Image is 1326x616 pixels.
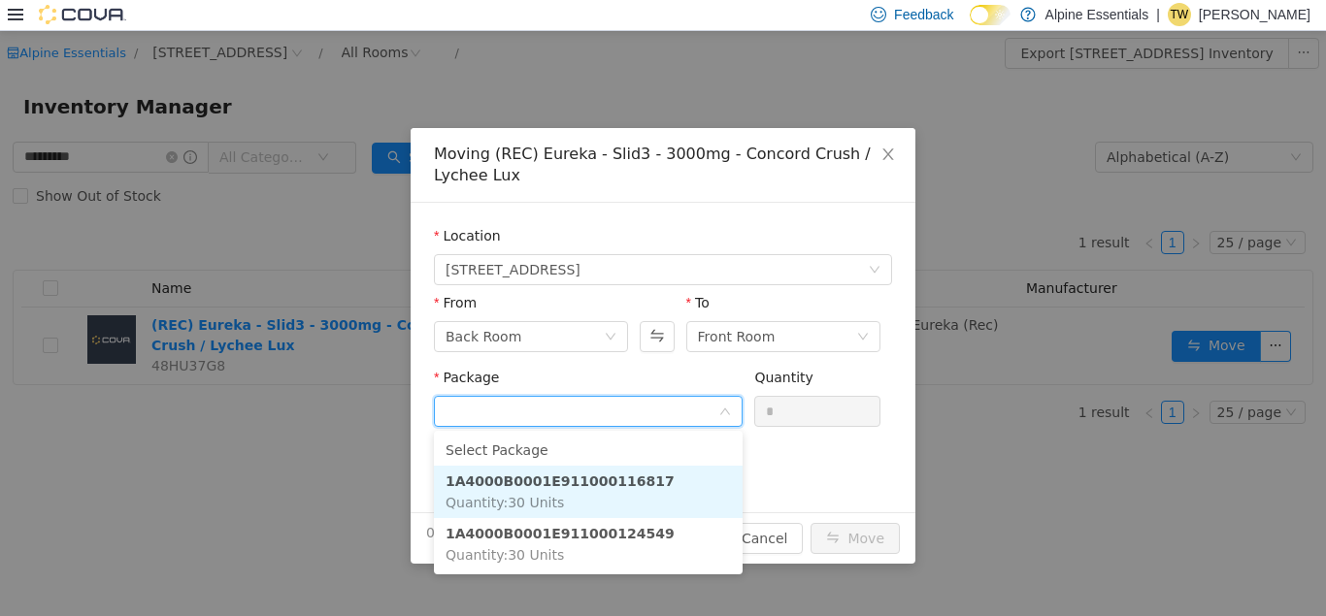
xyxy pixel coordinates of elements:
i: icon: down [719,374,731,388]
label: Quantity [754,339,813,354]
input: Quantity [755,366,879,395]
button: Cancel [726,492,803,523]
i: icon: down [605,300,616,313]
span: Dark Mode [970,25,971,26]
span: 850 Commercial Lane [446,224,580,253]
i: icon: close [880,115,896,131]
div: Front Room [698,291,776,320]
div: Back Room [446,291,521,320]
img: Cova [39,5,126,24]
strong: 1A4000B0001E911000116817 [446,442,675,458]
li: 1A4000B0001E911000124549 [434,487,743,539]
label: To [686,264,710,279]
label: Location [434,197,501,212]
strong: 1A4000B0001E911000124549 [446,495,675,510]
span: Quantity : 30 Units [446,464,564,479]
p: | [1156,3,1160,26]
label: From [434,264,477,279]
p: [PERSON_NAME] [1199,3,1310,26]
button: Close [861,97,915,151]
span: TW [1171,3,1189,26]
li: 1A4000B0001E911000116817 [434,435,743,487]
button: icon: swapMove [811,492,900,523]
p: Alpine Essentials [1045,3,1149,26]
i: icon: down [857,300,869,313]
input: Package [446,368,718,397]
span: 0 Units will be moved. [426,492,578,512]
span: Quantity : 30 Units [446,516,564,532]
div: Moving (REC) Eureka - Slid3 - 3000mg - Concord Crush / Lychee Lux [434,113,892,155]
i: icon: down [869,233,880,246]
label: Package [434,339,499,354]
li: Select Package [434,404,743,435]
input: Dark Mode [970,5,1011,25]
span: Feedback [894,5,953,24]
div: Tyler Wilkinsen [1168,3,1191,26]
button: Swap [640,290,674,321]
